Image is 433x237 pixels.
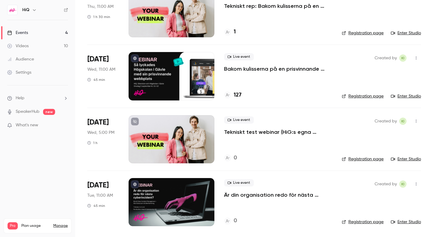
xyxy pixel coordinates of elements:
[224,116,254,124] span: Live event
[87,54,109,64] span: [DATE]
[401,118,404,125] span: KI
[375,180,397,188] span: Created by
[224,2,332,10] a: Tekniskt rep: Bakom kulisserna på en prisvinnande webbplats
[391,30,421,36] a: Enter Studio
[53,223,68,228] a: Manage
[342,30,384,36] a: Registration page
[234,91,241,99] h4: 127
[224,91,241,99] a: 127
[87,14,110,19] div: 1 h 30 min
[401,180,404,188] span: KI
[391,93,421,99] a: Enter Studio
[234,28,236,36] h4: 1
[7,30,28,36] div: Events
[87,52,119,100] div: Sep 3 Wed, 11:00 AM (Europe/Stockholm)
[342,156,384,162] a: Registration page
[224,217,237,225] a: 0
[399,180,407,188] span: Karolina Israelsson
[224,53,254,60] span: Live event
[224,128,332,136] a: Tekniskt test webinar (HiG:s egna testyta)
[87,77,105,82] div: 45 min
[8,222,18,229] span: Pro
[61,123,68,128] iframe: Noticeable Trigger
[234,154,237,162] h4: 0
[16,122,38,128] span: What's new
[16,95,24,101] span: Help
[399,118,407,125] span: Karolina Israelsson
[87,203,105,208] div: 45 min
[16,109,39,115] a: SpeakerHub
[7,95,68,101] li: help-dropdown-opener
[234,217,237,225] h4: 0
[375,118,397,125] span: Created by
[224,28,236,36] a: 1
[224,191,332,199] a: Är din organisation redo för nästa cyberincident?
[87,66,115,72] span: Wed, 11:00 AM
[43,109,55,115] span: new
[7,43,29,49] div: Videos
[399,54,407,62] span: Karolina Israelsson
[224,154,237,162] a: 0
[87,140,98,145] div: 1 h
[342,219,384,225] a: Registration page
[7,69,31,75] div: Settings
[224,179,254,186] span: Live event
[375,54,397,62] span: Created by
[87,4,114,10] span: Thu, 11:00 AM
[87,118,109,127] span: [DATE]
[21,223,50,228] span: Plan usage
[87,130,114,136] span: Wed, 5:00 PM
[391,219,421,225] a: Enter Studio
[87,115,119,163] div: Sep 3 Wed, 5:00 PM (Europe/Stockholm)
[391,156,421,162] a: Enter Studio
[87,180,109,190] span: [DATE]
[7,56,34,62] div: Audience
[401,54,404,62] span: KI
[87,178,119,226] div: Oct 7 Tue, 11:00 AM (Europe/Stockholm)
[8,5,17,15] img: HiQ
[224,65,332,72] a: Bakom kulisserna på en prisvinnande webbplats
[87,192,113,199] span: Tue, 11:00 AM
[342,93,384,99] a: Registration page
[22,7,30,13] h6: HiQ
